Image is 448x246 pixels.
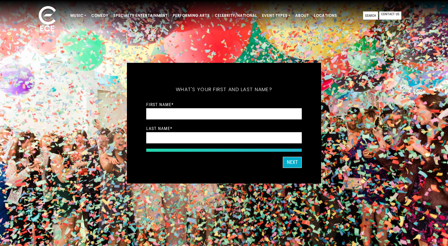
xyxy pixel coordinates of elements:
[32,4,63,35] img: ece_new_logo_whitev2-1.png
[379,12,401,20] a: Contact Us
[68,10,89,21] a: Music
[146,102,174,107] label: First Name
[146,78,302,101] h5: What's your first and last name?
[311,10,339,21] a: Locations
[111,10,170,21] a: Specialty Entertainment
[363,12,378,20] a: Search
[146,126,172,131] label: Last Name
[212,10,259,21] a: Celebrity/National
[283,157,302,168] button: Next
[259,10,293,21] a: Event Types
[170,10,212,21] a: Performing Arts
[89,10,111,21] a: Comedy
[293,10,311,21] a: About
